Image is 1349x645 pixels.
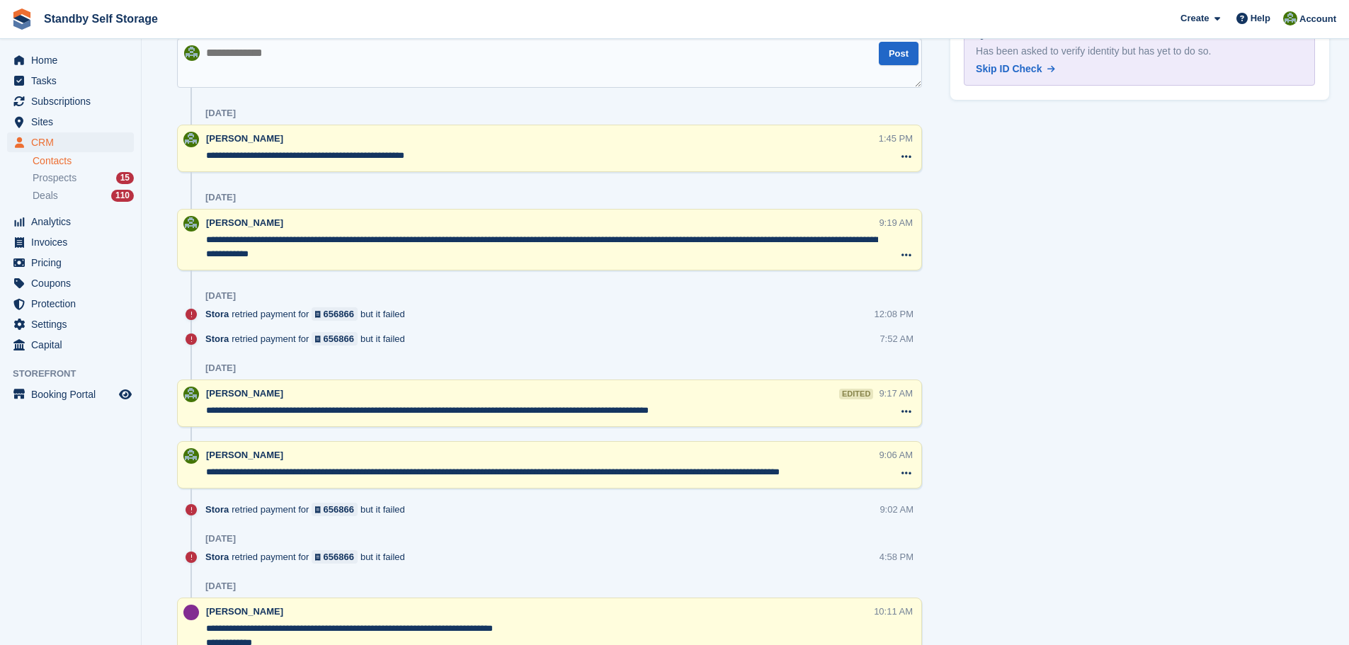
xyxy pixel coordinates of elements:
span: Stora [205,332,229,346]
a: menu [7,314,134,334]
span: Booking Portal [31,384,116,404]
div: 9:17 AM [879,387,913,400]
a: menu [7,294,134,314]
div: 656866 [324,503,354,516]
div: edited [839,389,873,399]
span: [PERSON_NAME] [206,450,283,460]
a: Prospects 15 [33,171,134,185]
span: [PERSON_NAME] [206,217,283,228]
span: Prospects [33,171,76,185]
div: [DATE] [205,108,236,119]
span: Settings [31,314,116,334]
a: menu [7,384,134,404]
span: Analytics [31,212,116,232]
span: Stora [205,503,229,516]
div: [DATE] [205,192,236,203]
span: Storefront [13,367,141,381]
span: Protection [31,294,116,314]
a: Skip ID Check [976,62,1055,76]
div: 656866 [324,307,354,321]
a: Contacts [33,154,134,168]
div: [DATE] [205,533,236,544]
div: 656866 [324,332,354,346]
span: CRM [31,132,116,152]
div: 12:08 PM [874,307,913,321]
div: retried payment for but it failed [205,307,412,321]
div: [DATE] [205,290,236,302]
div: retried payment for but it failed [205,550,412,564]
img: Sue Ford [183,605,199,620]
div: [DATE] [205,581,236,592]
button: Post [879,42,918,65]
div: 15 [116,172,134,184]
img: stora-icon-8386f47178a22dfd0bd8f6a31ec36ba5ce8667c1dd55bd0f319d3a0aa187defe.svg [11,8,33,30]
a: Deals 110 [33,188,134,203]
img: Steve Hambridge [1283,11,1297,25]
span: Pricing [31,253,116,273]
a: menu [7,253,134,273]
span: Create [1180,11,1209,25]
span: Subscriptions [31,91,116,111]
div: 7:52 AM [880,332,913,346]
img: Steve Hambridge [183,216,199,232]
span: Coupons [31,273,116,293]
span: Capital [31,335,116,355]
a: 656866 [312,503,358,516]
div: 1:45 PM [879,132,913,145]
a: menu [7,91,134,111]
a: menu [7,335,134,355]
img: Steve Hambridge [183,448,199,464]
a: menu [7,212,134,232]
span: Sites [31,112,116,132]
a: Standby Self Storage [38,7,164,30]
a: menu [7,232,134,252]
img: Steve Hambridge [184,45,200,61]
span: Home [31,50,116,70]
span: Stora [205,307,229,321]
a: menu [7,71,134,91]
span: Invoices [31,232,116,252]
span: Help [1251,11,1270,25]
a: menu [7,132,134,152]
span: Tasks [31,71,116,91]
div: Has been asked to verify identity but has yet to do so. [976,44,1303,59]
div: 656866 [324,550,354,564]
a: 656866 [312,332,358,346]
div: 9:02 AM [880,503,913,516]
a: menu [7,112,134,132]
div: 110 [111,190,134,202]
span: Deals [33,189,58,202]
div: retried payment for but it failed [205,503,412,516]
span: [PERSON_NAME] [206,133,283,144]
span: Skip ID Check [976,63,1042,74]
span: Account [1299,12,1336,26]
a: Preview store [117,386,134,403]
a: 656866 [312,550,358,564]
span: Stora [205,550,229,564]
span: [PERSON_NAME] [206,388,283,399]
div: 9:19 AM [879,216,913,229]
img: Steve Hambridge [183,132,199,147]
div: 10:11 AM [874,605,913,618]
div: retried payment for but it failed [205,332,412,346]
a: menu [7,273,134,293]
span: [PERSON_NAME] [206,606,283,617]
a: 656866 [312,307,358,321]
div: [DATE] [205,363,236,374]
a: menu [7,50,134,70]
div: 9:06 AM [879,448,913,462]
img: Steve Hambridge [183,387,199,402]
div: 4:58 PM [880,550,913,564]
